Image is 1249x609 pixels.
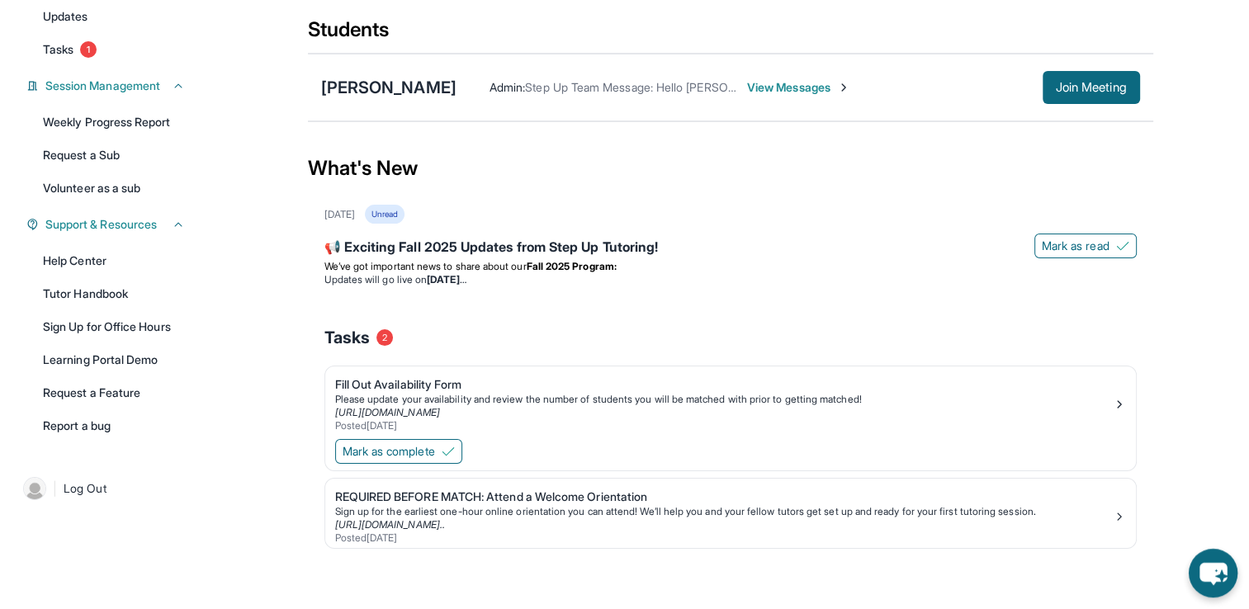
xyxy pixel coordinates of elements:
a: Volunteer as a sub [33,173,195,203]
div: Fill Out Availability Form [335,376,1113,393]
span: Session Management [45,78,160,94]
span: 1 [80,41,97,58]
img: Chevron-Right [837,81,850,94]
li: Updates will go live on [324,273,1137,286]
div: Please update your availability and review the number of students you will be matched with prior ... [335,393,1113,406]
a: Request a Feature [33,378,195,408]
span: Join Meeting [1056,83,1127,92]
span: Tasks [324,326,370,349]
span: 2 [376,329,393,346]
button: Mark as complete [335,439,462,464]
span: | [53,479,57,498]
strong: Fall 2025 Program: [527,260,617,272]
div: [DATE] [324,208,355,221]
span: Updates [43,8,88,25]
div: What's New [308,132,1153,205]
a: [URL][DOMAIN_NAME] [335,406,440,418]
span: We’ve got important news to share about our [324,260,527,272]
button: Join Meeting [1043,71,1140,104]
button: chat-button [1189,549,1237,597]
button: Session Management [39,78,185,94]
span: Mark as complete [343,443,435,460]
div: REQUIRED BEFORE MATCH: Attend a Welcome Orientation [335,489,1113,505]
button: Mark as read [1034,234,1137,258]
div: Unread [365,205,405,224]
span: View Messages [747,79,850,96]
a: Learning Portal Demo [33,345,195,375]
span: Support & Resources [45,216,157,233]
span: Log Out [64,480,106,497]
div: Posted [DATE] [335,531,1113,545]
a: Tasks1 [33,35,195,64]
img: Mark as read [1116,239,1129,253]
a: Help Center [33,246,195,276]
div: Posted [DATE] [335,419,1113,432]
div: Students [308,17,1153,53]
img: Mark as complete [442,445,455,458]
div: [PERSON_NAME] [321,76,457,99]
a: Weekly Progress Report [33,107,195,137]
span: Tasks [43,41,73,58]
a: Request a Sub [33,140,195,170]
a: Fill Out Availability FormPlease update your availability and review the number of students you w... [325,366,1136,436]
a: Updates [33,2,195,31]
div: 📢 Exciting Fall 2025 Updates from Step Up Tutoring! [324,237,1137,260]
img: user-img [23,477,46,500]
button: Support & Resources [39,216,185,233]
a: |Log Out [17,470,195,507]
div: Sign up for the earliest one-hour online orientation you can attend! We’ll help you and your fell... [335,505,1113,518]
span: Admin : [490,80,525,94]
strong: [DATE] [427,273,466,286]
a: Sign Up for Office Hours [33,312,195,342]
a: Report a bug [33,411,195,441]
a: [URL][DOMAIN_NAME].. [335,518,445,531]
a: REQUIRED BEFORE MATCH: Attend a Welcome OrientationSign up for the earliest one-hour online orien... [325,479,1136,548]
a: Tutor Handbook [33,279,195,309]
span: Mark as read [1042,238,1109,254]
